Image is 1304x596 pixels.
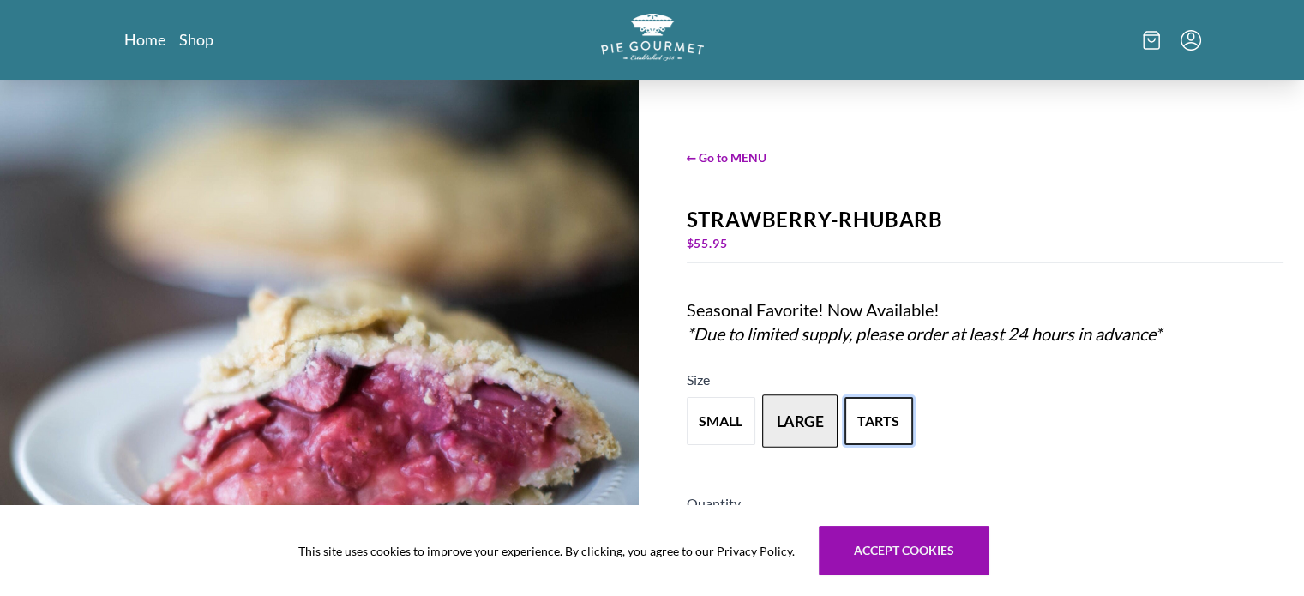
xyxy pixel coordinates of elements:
button: Variant Swatch [762,394,838,448]
span: ← Go to MENU [687,148,1284,166]
div: Seasonal Favorite! Now Available! [687,298,1181,346]
button: Variant Swatch [844,397,913,445]
a: Logo [601,14,704,66]
span: Size [687,371,710,388]
button: Menu [1181,30,1201,51]
em: *Due to limited supply, please order at least 24 hours in advance* [687,323,1162,344]
a: Home [124,29,165,50]
img: logo [601,14,704,61]
button: Variant Swatch [687,397,755,445]
div: $ 55.95 [687,232,1284,256]
div: Strawberry-Rhubarb [687,208,1284,232]
span: Quantity [687,495,741,511]
span: This site uses cookies to improve your experience. By clicking, you agree to our Privacy Policy. [298,542,795,560]
button: Accept cookies [819,526,989,575]
a: Shop [179,29,213,50]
